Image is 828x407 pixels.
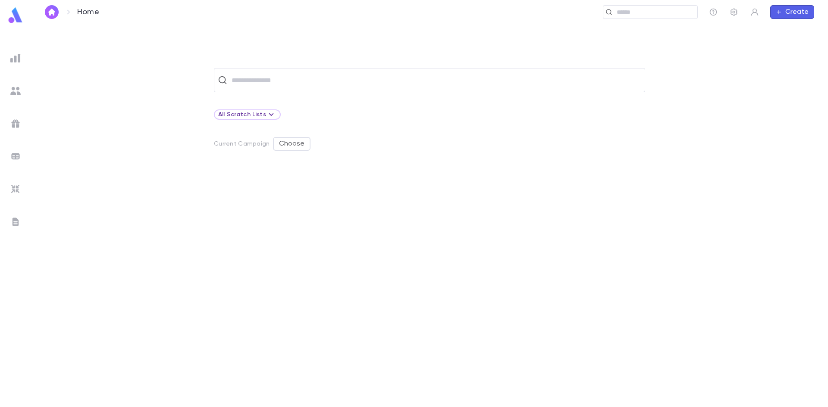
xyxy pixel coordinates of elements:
img: home_white.a664292cf8c1dea59945f0da9f25487c.svg [47,9,57,16]
div: All Scratch Lists [214,109,281,120]
button: Create [770,5,814,19]
img: batches_grey.339ca447c9d9533ef1741baa751efc33.svg [10,151,21,162]
img: reports_grey.c525e4749d1bce6a11f5fe2a8de1b229.svg [10,53,21,63]
img: letters_grey.7941b92b52307dd3b8a917253454ce1c.svg [10,217,21,227]
img: imports_grey.530a8a0e642e233f2baf0ef88e8c9fcb.svg [10,184,21,194]
p: Current Campaign [214,140,270,147]
p: Home [77,7,99,17]
img: students_grey.60c7aba0da46da39d6d829b817ac14fc.svg [10,86,21,96]
img: logo [7,7,24,24]
button: Choose [273,137,310,151]
img: campaigns_grey.99e729a5f7ee94e3726e6486bddda8f1.svg [10,118,21,129]
div: All Scratch Lists [218,109,276,120]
